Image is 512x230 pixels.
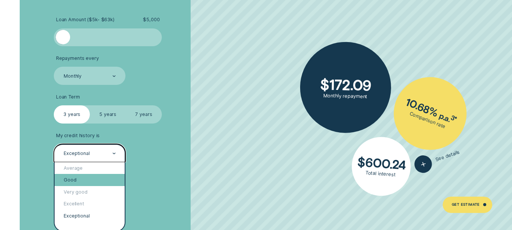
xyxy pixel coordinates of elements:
[443,197,492,213] a: Get Estimate
[54,105,90,123] label: 3 years
[55,210,125,222] div: Exceptional
[143,17,160,23] span: $ 5,000
[56,17,114,23] span: Loan Amount ( $5k - $63k )
[412,143,463,175] button: See details
[55,186,125,198] div: Very good
[64,150,90,156] div: Exceptional
[435,149,461,163] span: See details
[64,73,81,79] div: Monthly
[90,105,126,123] label: 5 years
[55,162,125,174] div: Average
[56,55,99,61] span: Repayments every
[55,174,125,186] div: Good
[56,133,100,139] span: My credit history is
[56,94,80,100] span: Loan Term
[126,105,162,123] label: 7 years
[55,198,125,210] div: Excellent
